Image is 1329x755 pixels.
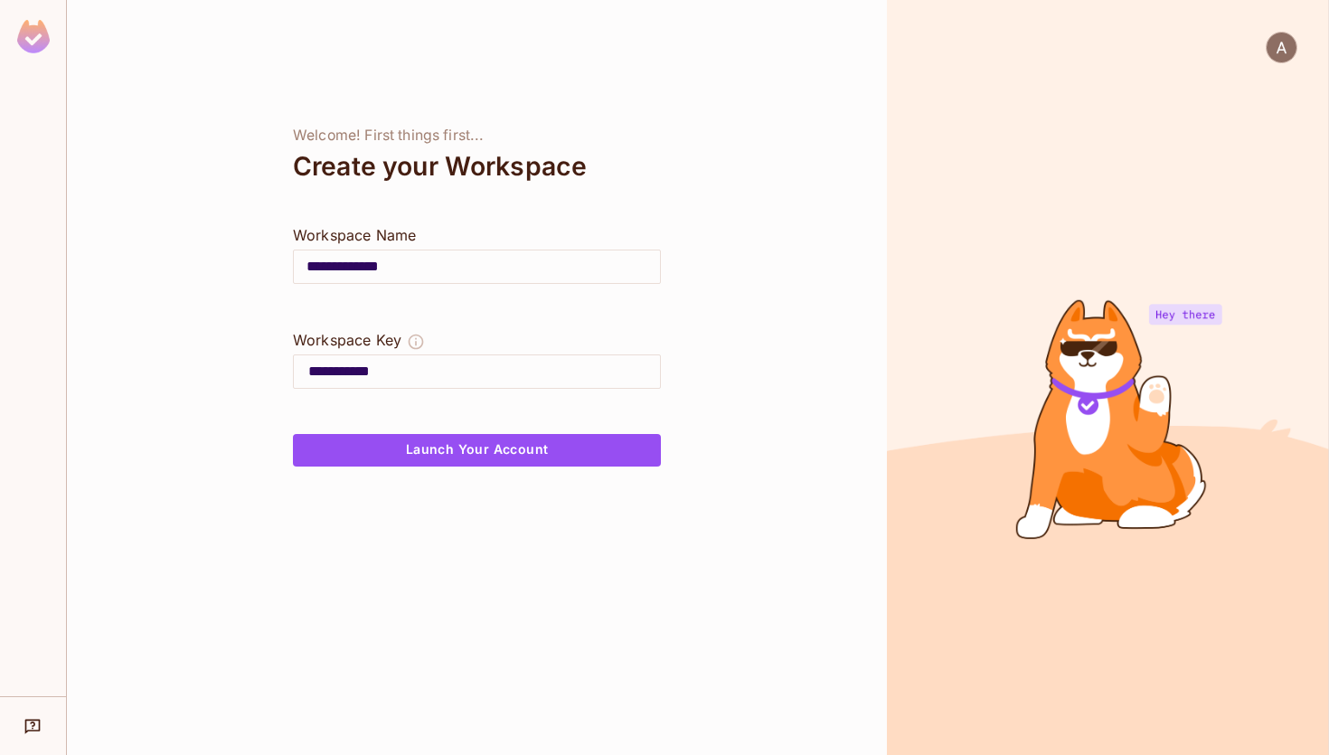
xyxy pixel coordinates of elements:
div: Create your Workspace [293,145,661,188]
div: Workspace Name [293,224,661,246]
button: The Workspace Key is unique, and serves as the identifier of your workspace. [407,329,425,354]
div: Welcome! First things first... [293,127,661,145]
img: Ana Soares [1267,33,1296,62]
img: SReyMgAAAABJRU5ErkJggg== [17,20,50,53]
div: Help & Updates [13,708,53,744]
button: Launch Your Account [293,434,661,467]
div: Workspace Key [293,329,401,351]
